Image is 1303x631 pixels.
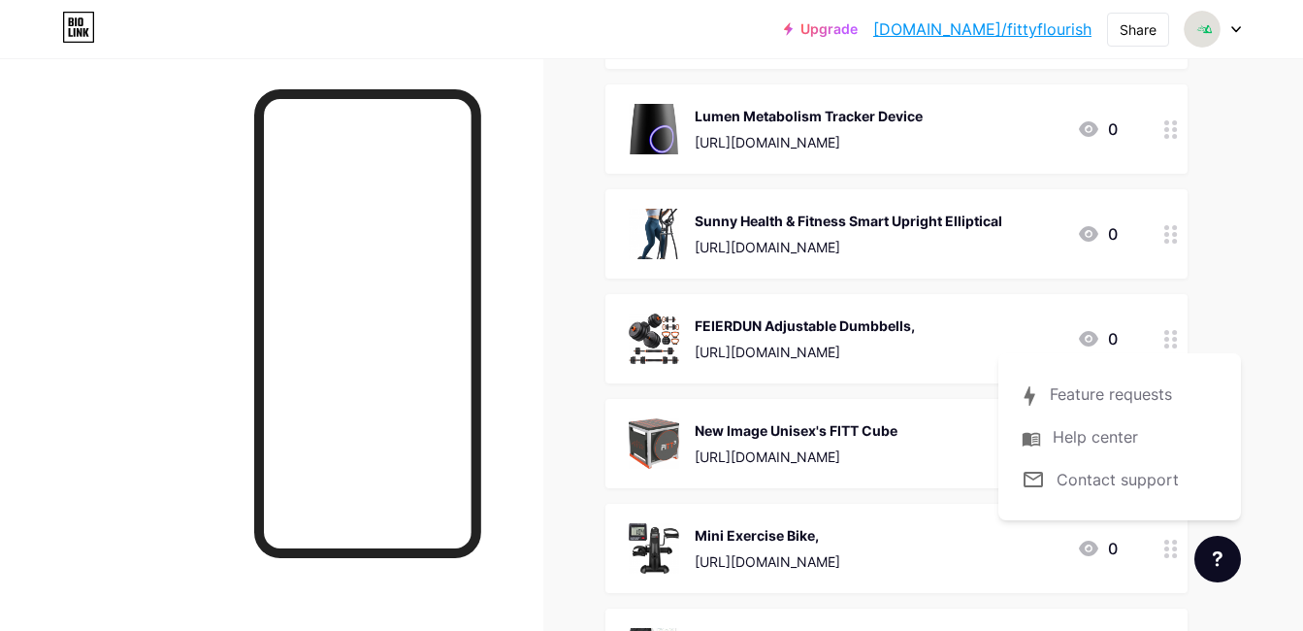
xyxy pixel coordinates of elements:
[695,525,840,546] div: Mini Exercise Bike,
[695,342,915,362] div: [URL][DOMAIN_NAME]
[1120,19,1156,40] div: Share
[629,523,679,574] img: Mini Exercise Bike,
[1077,222,1118,246] div: 0
[1077,327,1118,350] div: 0
[629,418,679,469] img: New Image Unisex's FITT Cube
[1184,11,1221,48] img: fittyflourish
[695,420,897,441] div: New Image Unisex's FITT Cube
[629,209,679,259] img: Sunny Health & Fitness Smart Upright Elliptical
[695,447,897,467] div: [URL][DOMAIN_NAME]
[695,211,1002,231] div: Sunny Health & Fitness Smart Upright Elliptical
[695,551,840,572] div: [URL][DOMAIN_NAME]
[695,237,1002,257] div: [URL][DOMAIN_NAME]
[629,104,679,154] img: Lumen Metabolism Tracker Device
[784,21,858,37] a: Upgrade
[695,106,923,126] div: Lumen Metabolism Tracker Device
[1077,537,1118,560] div: 0
[695,132,923,152] div: [URL][DOMAIN_NAME]
[1077,117,1118,141] div: 0
[695,315,915,336] div: FEIERDUN Adjustable Dumbbells,
[629,314,679,364] img: FEIERDUN Adjustable Dumbbells,
[873,17,1091,41] a: [DOMAIN_NAME]/fittyflourish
